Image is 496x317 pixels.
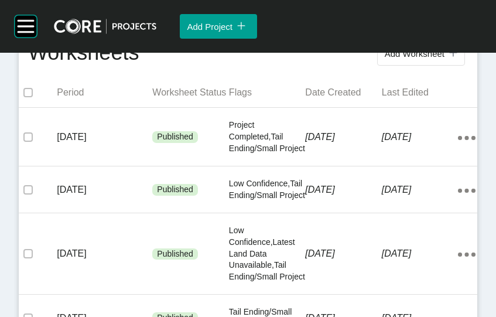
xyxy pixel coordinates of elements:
p: [DATE] [305,247,382,260]
p: Published [157,248,193,260]
p: Published [157,131,193,143]
button: Add Project [180,14,257,39]
p: Low Confidence,Latest Land Data Unavailable,Tail Ending/Small Project [229,225,306,282]
p: Low Confidence,Tail Ending/Small Project [229,178,306,201]
p: [DATE] [382,131,459,144]
p: [DATE] [57,247,152,260]
button: Add Worksheet [377,41,465,66]
p: Project Completed,Tail Ending/Small Project [229,120,306,154]
span: Add Worksheet [385,49,444,59]
p: [DATE] [305,183,382,196]
p: Published [157,184,193,196]
p: Flags [229,86,306,99]
p: Worksheet Status [152,86,229,99]
p: [DATE] [382,183,459,196]
img: core-logo-dark.3138cae2.png [54,19,156,34]
p: [DATE] [57,183,152,196]
h1: Worksheets [28,38,139,69]
p: Period [57,86,152,99]
p: [DATE] [382,247,459,260]
p: [DATE] [57,131,152,144]
span: Add Project [187,22,232,32]
p: Last Edited [382,86,459,99]
p: [DATE] [305,131,382,144]
p: Date Created [305,86,382,99]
